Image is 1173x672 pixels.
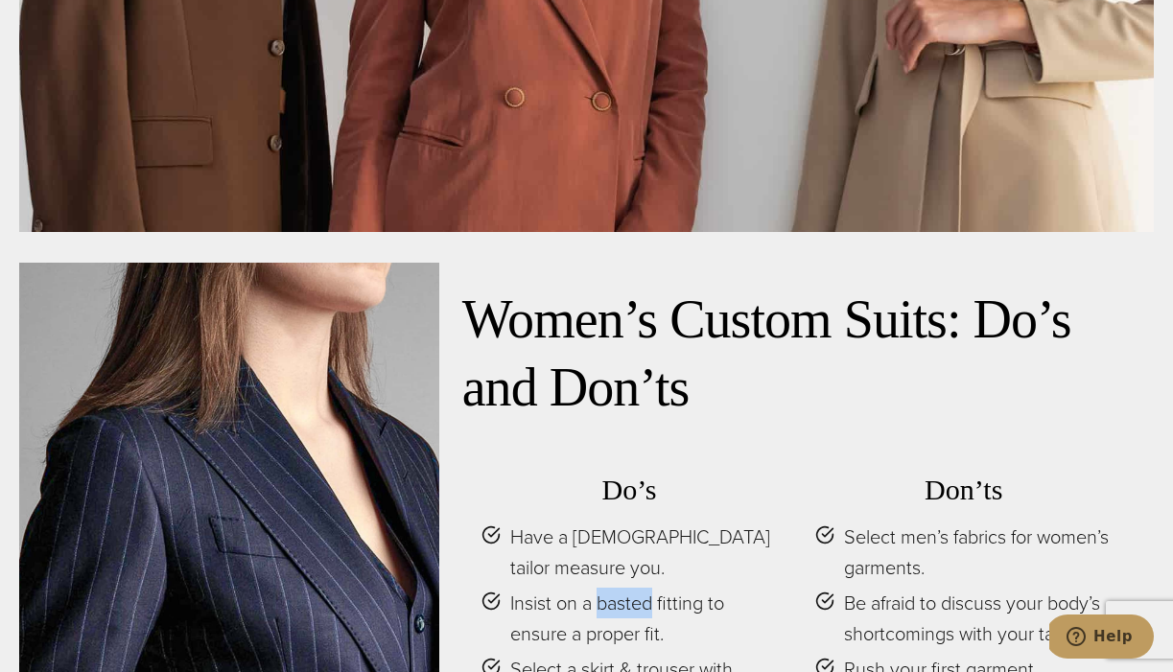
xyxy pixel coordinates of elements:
iframe: Opens a widget where you can chat to one of our agents [1049,614,1154,662]
span: Select men’s fabrics for women’s garments. [844,521,1112,583]
span: Be afraid to discuss your body’s shortcomings with your tailor. [844,588,1112,649]
h2: Women’s Custom Suits: Do’s and Don’ts [462,286,1131,422]
span: Have a [DEMOGRAPHIC_DATA] tailor measure you. [510,521,778,583]
span: Insist on a basted fitting to ensure a proper fit. [510,588,778,649]
h3: Don’ts [815,473,1112,507]
h3: Do’s [481,473,778,507]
